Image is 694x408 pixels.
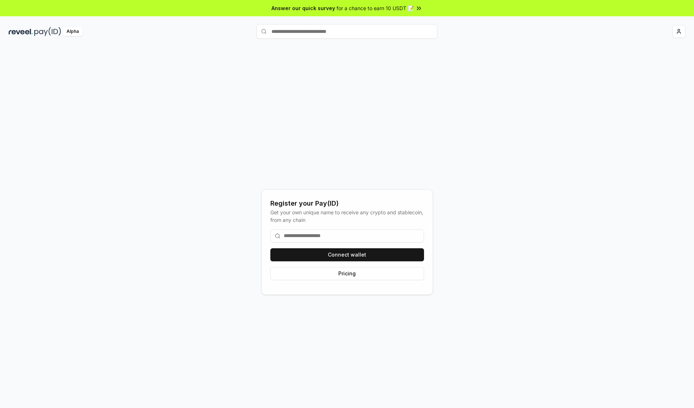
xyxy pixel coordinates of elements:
span: Answer our quick survey [271,4,335,12]
img: pay_id [34,27,61,36]
div: Alpha [63,27,83,36]
button: Pricing [270,267,424,280]
span: for a chance to earn 10 USDT 📝 [337,4,414,12]
div: Get your own unique name to receive any crypto and stablecoin, from any chain [270,209,424,224]
img: reveel_dark [9,27,33,36]
button: Connect wallet [270,248,424,261]
div: Register your Pay(ID) [270,198,424,209]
